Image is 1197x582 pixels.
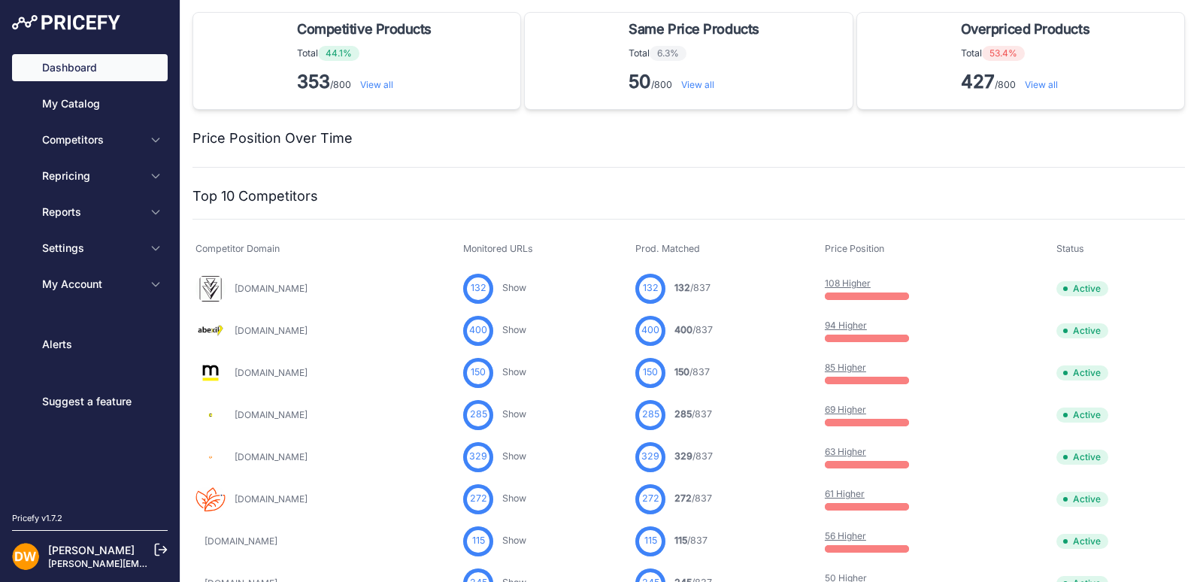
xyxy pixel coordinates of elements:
[502,408,526,420] a: Show
[674,450,692,462] span: 329
[469,450,487,464] span: 329
[502,535,526,546] a: Show
[297,46,438,61] p: Total
[674,324,692,335] span: 400
[12,512,62,525] div: Pricefy v1.7.2
[42,277,141,292] span: My Account
[471,281,486,296] span: 132
[825,320,867,331] a: 94 Higher
[674,324,713,335] a: 400/837
[192,186,318,207] h2: Top 10 Competitors
[674,535,708,546] a: 115/837
[825,404,866,415] a: 69 Higher
[674,282,690,293] span: 132
[318,46,359,61] span: 44.1%
[502,282,526,293] a: Show
[12,54,168,81] a: Dashboard
[12,235,168,262] button: Settings
[1056,534,1108,549] span: Active
[629,19,759,40] span: Same Price Products
[982,46,1025,61] span: 53.4%
[502,450,526,462] a: Show
[674,282,711,293] a: 132/837
[12,162,168,189] button: Repricing
[674,408,692,420] span: 285
[297,71,330,92] strong: 353
[641,323,659,338] span: 400
[674,366,710,377] a: 150/837
[674,493,692,504] span: 272
[297,70,438,94] p: /800
[235,451,308,462] a: [DOMAIN_NAME]
[961,19,1089,40] span: Overpriced Products
[629,46,765,61] p: Total
[1056,408,1108,423] span: Active
[642,492,659,506] span: 272
[297,19,432,40] span: Competitive Products
[42,132,141,147] span: Competitors
[12,388,168,415] a: Suggest a feature
[1056,492,1108,507] span: Active
[235,367,308,378] a: [DOMAIN_NAME]
[12,331,168,358] a: Alerts
[961,70,1095,94] p: /800
[42,205,141,220] span: Reports
[674,450,713,462] a: 329/837
[629,71,651,92] strong: 50
[674,366,689,377] span: 150
[12,126,168,153] button: Competitors
[643,281,659,296] span: 132
[470,492,487,506] span: 272
[472,534,485,548] span: 115
[825,277,871,289] a: 108 Higher
[1056,243,1084,254] span: Status
[470,408,487,422] span: 285
[825,243,884,254] span: Price Position
[629,70,765,94] p: /800
[48,558,280,569] a: [PERSON_NAME][EMAIL_ADDRESS][DOMAIN_NAME]
[961,46,1095,61] p: Total
[825,362,866,373] a: 85 Higher
[1056,281,1108,296] span: Active
[1056,323,1108,338] span: Active
[961,71,995,92] strong: 427
[502,324,526,335] a: Show
[48,544,135,556] a: [PERSON_NAME]
[1056,365,1108,380] span: Active
[825,530,866,541] a: 56 Higher
[12,90,168,117] a: My Catalog
[235,283,308,294] a: [DOMAIN_NAME]
[643,365,658,380] span: 150
[235,409,308,420] a: [DOMAIN_NAME]
[641,450,659,464] span: 329
[825,446,866,457] a: 63 Higher
[195,243,280,254] span: Competitor Domain
[674,493,712,504] a: 272/837
[1056,450,1108,465] span: Active
[192,128,353,149] h2: Price Position Over Time
[12,15,120,30] img: Pricefy Logo
[12,54,168,494] nav: Sidebar
[360,79,393,90] a: View all
[674,535,687,546] span: 115
[681,79,714,90] a: View all
[42,168,141,183] span: Repricing
[644,534,657,548] span: 115
[12,199,168,226] button: Reports
[502,366,526,377] a: Show
[235,325,308,336] a: [DOMAIN_NAME]
[825,488,865,499] a: 61 Higher
[635,243,700,254] span: Prod. Matched
[12,271,168,298] button: My Account
[650,46,686,61] span: 6.3%
[502,493,526,504] a: Show
[471,365,486,380] span: 150
[205,535,277,547] a: [DOMAIN_NAME]
[1025,79,1058,90] a: View all
[642,408,659,422] span: 285
[469,323,487,338] span: 400
[42,241,141,256] span: Settings
[674,408,712,420] a: 285/837
[463,243,533,254] span: Monitored URLs
[235,493,308,505] a: [DOMAIN_NAME]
